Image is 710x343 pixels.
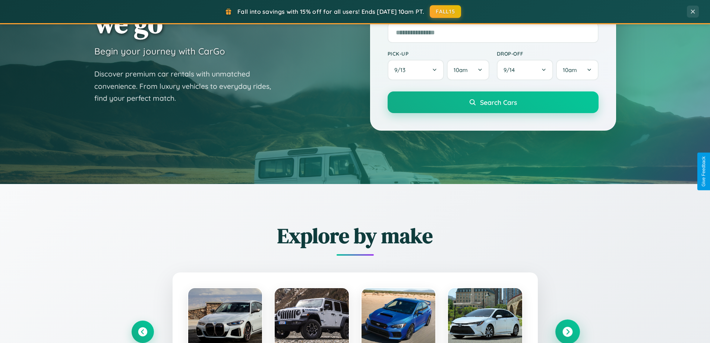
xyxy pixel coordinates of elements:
span: Fall into savings with 15% off for all users! Ends [DATE] 10am PT. [237,8,424,15]
span: 10am [454,66,468,74]
button: 10am [447,60,489,80]
div: Give Feedback [701,156,706,187]
button: Search Cars [388,91,599,113]
span: 10am [563,66,577,74]
h2: Explore by make [132,221,579,250]
h3: Begin your journey with CarGo [94,46,225,57]
label: Drop-off [497,50,599,57]
span: 9 / 14 [504,66,518,74]
span: 9 / 13 [394,66,409,74]
button: 10am [556,60,598,80]
span: Search Cars [480,98,517,106]
p: Discover premium car rentals with unmatched convenience. From luxury vehicles to everyday rides, ... [94,68,281,105]
button: 9/14 [497,60,553,80]
button: FALL15 [430,5,461,18]
button: 9/13 [388,60,444,80]
label: Pick-up [388,50,489,57]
